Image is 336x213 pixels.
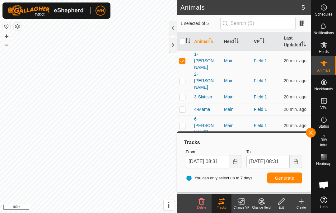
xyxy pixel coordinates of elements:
[260,39,265,44] p-sorticon: Activate to sort
[315,12,332,16] span: Schedules
[301,42,306,47] p-sorticon: Activate to sort
[14,23,21,30] button: Map Layers
[254,94,267,99] a: Field 1
[224,122,249,129] div: Main
[254,107,267,112] a: Field 1
[271,205,291,210] div: Edit
[254,58,267,63] a: Field 1
[7,5,85,16] img: Gallagher Logo
[194,94,212,100] span: 3-Skittish
[224,94,249,100] div: Main
[194,116,219,135] span: 6-[PERSON_NAME]
[251,32,281,51] th: VP
[246,149,302,155] label: To
[186,149,241,155] label: From
[180,4,301,11] h2: Animals
[319,50,329,54] span: Herds
[231,205,251,210] div: Change VP
[315,176,333,194] div: Open chat
[316,162,331,166] span: Heatmap
[284,94,306,99] span: Oct 8, 2025 at 8:11 AM
[267,173,302,183] button: Generate
[224,58,249,64] div: Main
[320,143,327,147] span: Infra
[284,107,306,112] span: Oct 8, 2025 at 8:11 AM
[281,32,311,51] th: Last Updated
[301,3,305,12] span: 5
[311,194,336,211] a: Help
[3,41,10,48] button: –
[234,39,239,44] p-sorticon: Activate to sort
[3,33,10,40] button: +
[314,87,333,91] span: Neckbands
[251,205,271,210] div: Change Herd
[317,69,330,72] span: Animals
[3,22,10,30] button: Reset Map
[318,125,329,128] span: Status
[185,39,190,44] p-sorticon: Activate to sort
[254,78,267,83] a: Field 1
[183,139,305,146] div: Tracks
[164,200,174,210] button: i
[209,39,214,44] p-sorticon: Activate to sort
[64,205,87,211] a: Privacy Policy
[97,7,104,14] span: WH
[284,58,306,63] span: Oct 8, 2025 at 8:11 AM
[212,205,231,210] div: Tracks
[314,31,334,35] span: Notifications
[197,206,206,209] span: Delete
[180,20,220,27] span: 1 selected of 5
[194,106,210,113] span: 4-Mama
[229,155,241,168] button: Choose Date
[95,205,113,211] a: Contact Us
[186,175,252,181] span: You can only select up to 7 days
[224,78,249,84] div: Main
[168,201,170,209] span: i
[320,106,327,110] span: VPs
[290,155,302,168] button: Choose Date
[222,32,251,51] th: Herd
[194,71,219,91] span: 2-[PERSON_NAME]
[275,176,294,181] span: Generate
[254,123,267,128] a: Field 1
[194,51,219,71] span: 1-[PERSON_NAME]
[284,78,306,83] span: Oct 8, 2025 at 8:11 AM
[284,123,306,128] span: Oct 8, 2025 at 8:11 AM
[224,106,249,113] div: Main
[320,205,328,209] span: Help
[291,205,311,210] div: Create
[220,17,296,30] input: Search (S)
[192,32,222,51] th: Animal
